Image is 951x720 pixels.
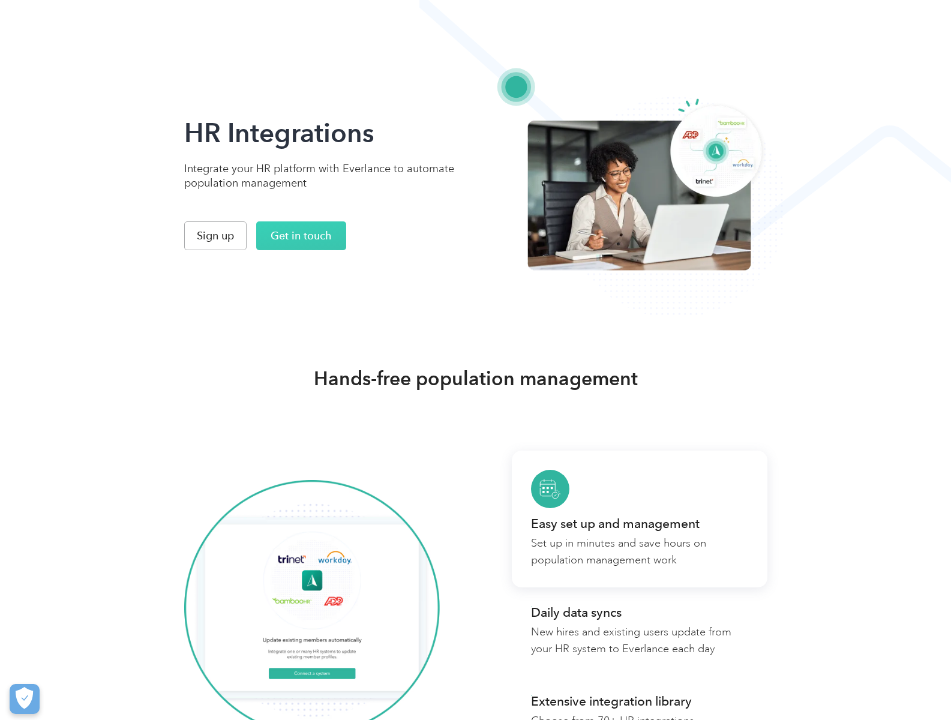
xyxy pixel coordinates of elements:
[184,116,508,150] h1: HR Integrations
[256,221,346,250] a: Get in touch
[184,161,508,190] p: Integrate your HR platform with Everlance to automate population management
[531,518,700,530] div: Easy set up and management
[531,535,748,568] p: Set up in minutes and save hours on population management work
[10,684,40,714] button: Cookies Settings
[314,367,638,391] h2: Hands-free population management
[531,623,748,657] p: New hires and existing users update from your HR system to Everlance each day
[184,221,247,250] a: Sign up
[531,607,622,619] div: Daily data syncs
[527,96,767,271] img: Everlance, mileage tracker app, expense tracking app
[531,695,692,707] div: Extensive integration library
